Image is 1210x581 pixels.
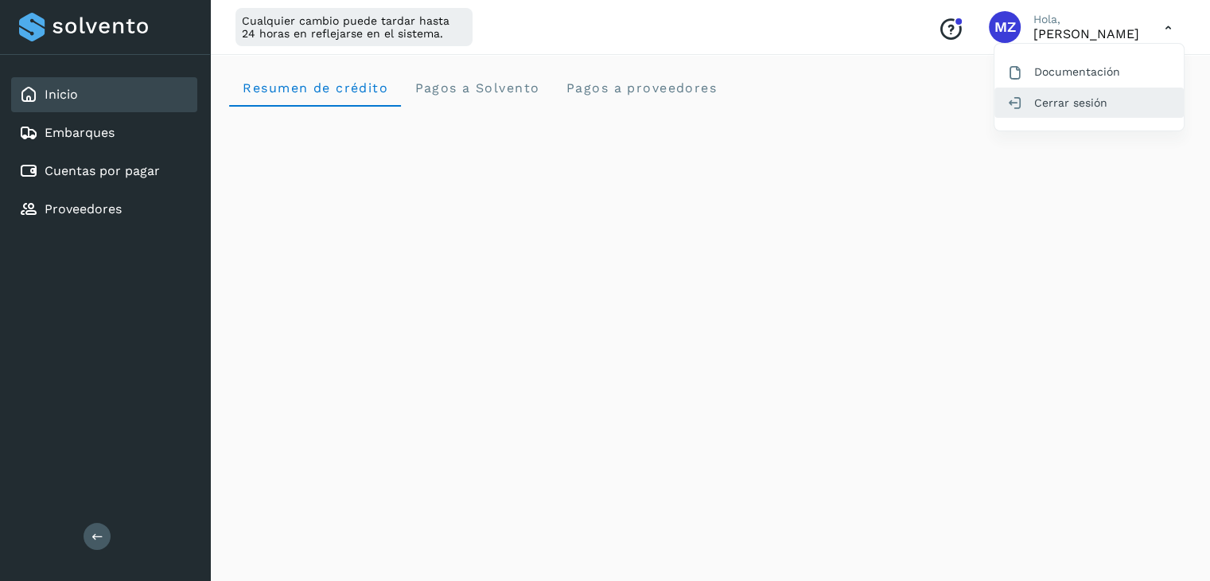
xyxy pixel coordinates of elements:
[994,57,1184,87] div: Documentación
[45,201,122,216] a: Proveedores
[11,154,197,189] div: Cuentas por pagar
[11,192,197,227] div: Proveedores
[45,163,160,178] a: Cuentas por pagar
[11,77,197,112] div: Inicio
[11,115,197,150] div: Embarques
[45,125,115,140] a: Embarques
[45,87,78,102] a: Inicio
[994,88,1184,118] div: Cerrar sesión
